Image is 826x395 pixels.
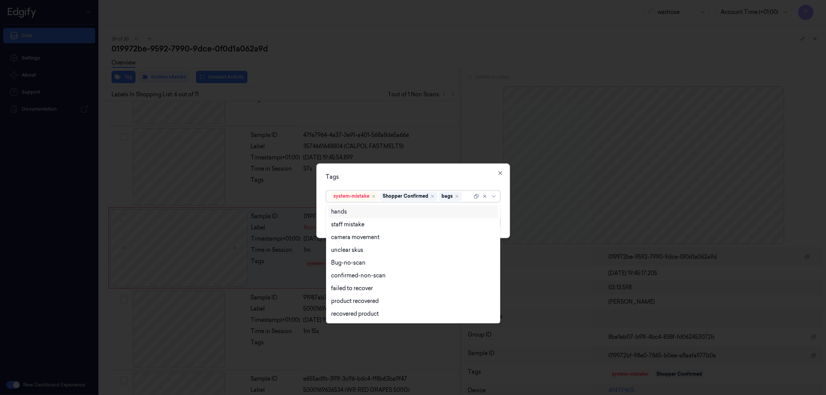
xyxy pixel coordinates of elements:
div: Bug-no-scan [331,259,366,267]
div: bags [442,193,453,200]
div: Remove ,bags [455,194,459,198]
div: product recovered [331,297,379,305]
div: staff mistake [331,221,364,229]
div: confirmed-non-scan [331,272,386,280]
div: recovered product [331,310,379,318]
div: camera movement [331,233,380,241]
div: hands [331,208,347,216]
div: unclear skus [331,246,363,254]
div: system-mistake [334,193,370,200]
div: Shopper Confirmed [383,193,429,200]
div: Tags [326,173,500,181]
div: Remove ,Shopper Confirmed [430,194,435,198]
div: failed to recover [331,284,373,292]
div: Remove ,system-mistake [371,194,376,198]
